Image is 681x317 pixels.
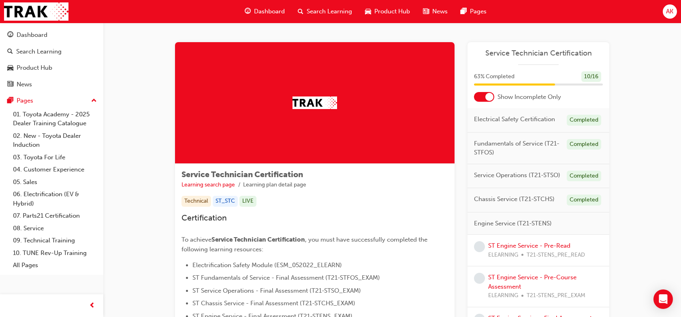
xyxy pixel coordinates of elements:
[17,63,52,73] div: Product Hub
[3,77,100,92] a: News
[192,261,342,269] span: Electrification Safety Module (ESM_052022_ELEARN)
[666,7,673,16] span: AK
[213,196,238,207] div: ST_STC
[238,3,291,20] a: guage-iconDashboard
[527,291,585,300] span: T21-STENS_PRE_EXAM
[423,6,429,17] span: news-icon
[365,6,371,17] span: car-icon
[374,7,410,16] span: Product Hub
[4,2,68,21] img: Trak
[359,3,416,20] a: car-iconProduct Hub
[181,170,303,179] span: Service Technician Certification
[181,236,429,253] span: , you must have successfully completed the following learning resources:
[488,291,518,300] span: ELEARNING
[567,115,601,126] div: Completed
[243,180,306,190] li: Learning plan detail page
[474,115,555,124] span: Electrical Safety Certification
[474,49,603,58] a: Service Technician Certification
[298,6,303,17] span: search-icon
[91,96,97,106] span: up-icon
[211,236,305,243] span: Service Technician Certification
[254,7,285,16] span: Dashboard
[527,251,585,260] span: T21-STENS_PRE_READ
[192,274,380,281] span: ST Fundamentals of Service - Final Assessment (T21-STFOS_EXAM)
[7,32,13,39] span: guage-icon
[181,196,211,207] div: Technical
[663,4,677,19] button: AK
[581,71,601,82] div: 10 / 16
[3,93,100,108] button: Pages
[10,188,100,210] a: 06. Electrification (EV & Hybrid)
[245,6,251,17] span: guage-icon
[488,242,570,249] a: ST Engine Service - Pre-Read
[17,96,33,105] div: Pages
[3,28,100,43] a: Dashboard
[10,247,100,259] a: 10. TUNE Rev-Up Training
[3,60,100,75] a: Product Hub
[17,80,32,89] div: News
[10,259,100,272] a: All Pages
[567,171,601,182] div: Completed
[10,130,100,151] a: 02. New - Toyota Dealer Induction
[474,72,514,81] span: 63 % Completed
[432,7,448,16] span: News
[488,251,518,260] span: ELEARNING
[653,289,673,309] div: Open Intercom Messenger
[10,234,100,247] a: 09. Technical Training
[474,241,485,252] span: learningRecordVerb_NONE-icon
[10,222,100,235] a: 08. Service
[567,195,601,206] div: Completed
[10,163,100,176] a: 04. Customer Experience
[10,176,100,188] a: 05. Sales
[454,3,493,20] a: pages-iconPages
[474,195,555,204] span: Chassis Service (T21-STCHS)
[17,30,47,40] div: Dashboard
[292,96,337,109] img: Trak
[16,47,62,56] div: Search Learning
[3,26,100,93] button: DashboardSearch LearningProduct HubNews
[181,181,235,188] a: Learning search page
[307,7,352,16] span: Search Learning
[192,287,361,294] span: ST Service Operations - Final Assessment (T21-STSO_EXAM)
[3,44,100,59] a: Search Learning
[474,219,552,228] span: Engine Service (T21-STENS)
[461,6,467,17] span: pages-icon
[488,274,576,290] a: ST Engine Service - Pre-Course Assessment
[7,97,13,105] span: pages-icon
[567,139,601,150] div: Completed
[470,7,487,16] span: Pages
[474,171,560,180] span: Service Operations (T21-STSO)
[7,48,13,56] span: search-icon
[239,196,256,207] div: LIVE
[10,108,100,130] a: 01. Toyota Academy - 2025 Dealer Training Catalogue
[192,300,355,307] span: ST Chassis Service - Final Assessment (T21-STCHS_EXAM)
[497,92,561,102] span: Show Incomplete Only
[10,151,100,164] a: 03. Toyota For Life
[474,139,560,157] span: Fundamentals of Service (T21-STFOS)
[89,301,95,311] span: prev-icon
[7,64,13,72] span: car-icon
[7,81,13,88] span: news-icon
[416,3,454,20] a: news-iconNews
[474,273,485,284] span: learningRecordVerb_NONE-icon
[10,210,100,222] a: 07. Parts21 Certification
[181,236,211,243] span: To achieve
[181,213,227,223] span: Certification
[291,3,359,20] a: search-iconSearch Learning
